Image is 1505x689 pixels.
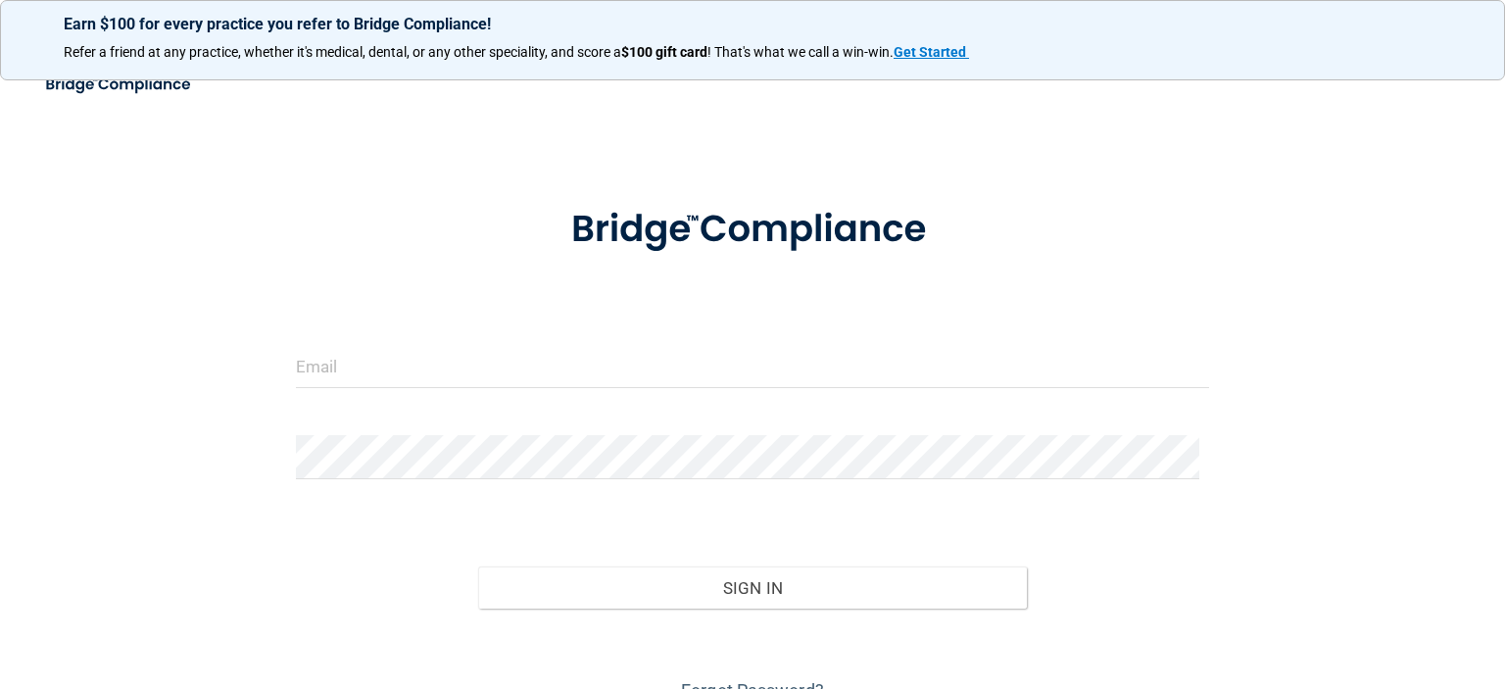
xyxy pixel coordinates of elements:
[64,44,621,60] span: Refer a friend at any practice, whether it's medical, dental, or any other speciality, and score a
[894,44,966,60] strong: Get Started
[707,44,894,60] span: ! That's what we call a win-win.
[894,44,969,60] a: Get Started
[478,566,1026,610] button: Sign In
[532,180,974,279] img: bridge_compliance_login_screen.278c3ca4.svg
[621,44,707,60] strong: $100 gift card
[296,344,1209,388] input: Email
[29,65,210,105] img: bridge_compliance_login_screen.278c3ca4.svg
[64,15,1441,33] p: Earn $100 for every practice you refer to Bridge Compliance!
